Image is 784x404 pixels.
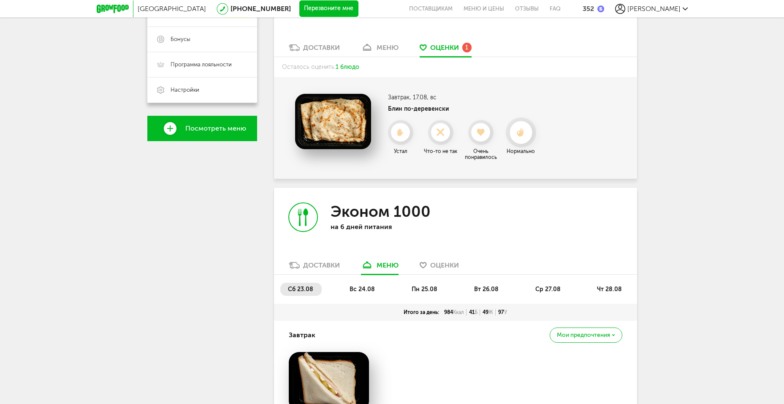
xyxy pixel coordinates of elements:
[597,5,604,12] img: bonus_b.cdccf46.png
[627,5,681,13] span: [PERSON_NAME]
[171,86,199,94] span: Настройки
[289,327,315,343] h4: Завтрак
[504,309,507,315] span: У
[285,43,344,57] a: Доставки
[147,77,257,103] a: Настройки
[285,261,344,274] a: Доставки
[138,5,206,13] span: [GEOGRAPHIC_DATA]
[331,223,440,231] p: на 6 дней питания
[583,5,594,13] div: 352
[357,261,403,274] a: меню
[475,309,477,315] span: Б
[474,286,499,293] span: вт 26.08
[462,148,500,160] div: Очень понравилось
[388,105,540,112] h4: Блин по-деревенски
[401,309,442,316] div: Итого за день:
[357,43,403,57] a: меню
[147,27,257,52] a: Бонусы
[480,309,496,316] div: 49
[350,286,375,293] span: вс 24.08
[377,261,399,269] div: меню
[430,44,459,52] span: Оценки
[415,43,476,57] a: Оценки 1
[336,63,359,71] span: 1 блюдо
[502,148,540,154] div: Нормально
[467,309,480,316] div: 41
[274,57,637,77] div: Осталось оценить:
[382,148,420,154] div: Устал
[295,94,371,149] img: Блин по-деревенски
[597,286,622,293] span: чт 28.08
[303,261,340,269] div: Доставки
[377,44,399,52] div: меню
[303,44,340,52] div: Доставки
[422,148,460,154] div: Что-то не так
[462,43,472,52] div: 1
[430,261,459,269] span: Оценки
[488,309,493,315] span: Ж
[453,309,464,315] span: Ккал
[299,0,358,17] button: Перезвоните мне
[171,35,190,43] span: Бонусы
[331,202,431,221] h3: Эконом 1000
[171,61,232,68] span: Программа лояльности
[147,52,257,77] a: Программа лояльности
[412,286,437,293] span: пн 25.08
[557,332,610,338] span: Мои предпочтения
[496,309,510,316] div: 97
[388,94,540,101] h3: Завтрак
[410,94,437,101] span: , 17.08, вс
[147,116,257,141] a: Посмотреть меню
[231,5,291,13] a: [PHONE_NUMBER]
[442,309,467,316] div: 984
[415,261,463,274] a: Оценки
[288,286,313,293] span: сб 23.08
[185,125,246,132] span: Посмотреть меню
[535,286,561,293] span: ср 27.08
